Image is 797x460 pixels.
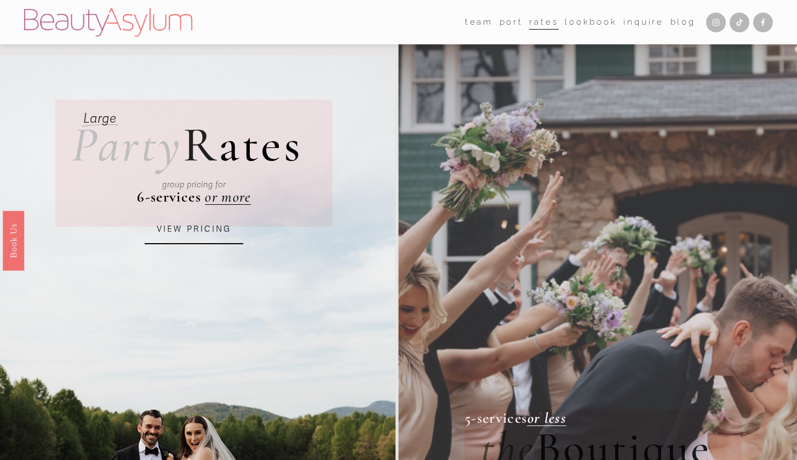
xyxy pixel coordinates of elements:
a: port [500,14,523,30]
a: Facebook [753,13,773,32]
em: group pricing for [162,180,226,189]
span: team [465,15,493,30]
a: Book Us [3,211,24,271]
h2: ates [72,120,302,170]
a: Lookbook [565,14,617,30]
a: VIEW PRICING [145,215,243,244]
a: or less [527,409,567,427]
a: Blog [670,14,696,30]
em: Large [83,111,116,127]
a: Inquire [623,14,664,30]
a: folder dropdown [465,14,493,30]
span: R [183,115,219,175]
a: Instagram [706,13,726,32]
img: Beauty Asylum | Bridal Hair &amp; Makeup Charlotte &amp; Atlanta [24,8,192,37]
a: TikTok [730,13,749,32]
em: Party [72,115,182,175]
a: Rates [529,14,558,30]
strong: 5-services [465,409,527,427]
